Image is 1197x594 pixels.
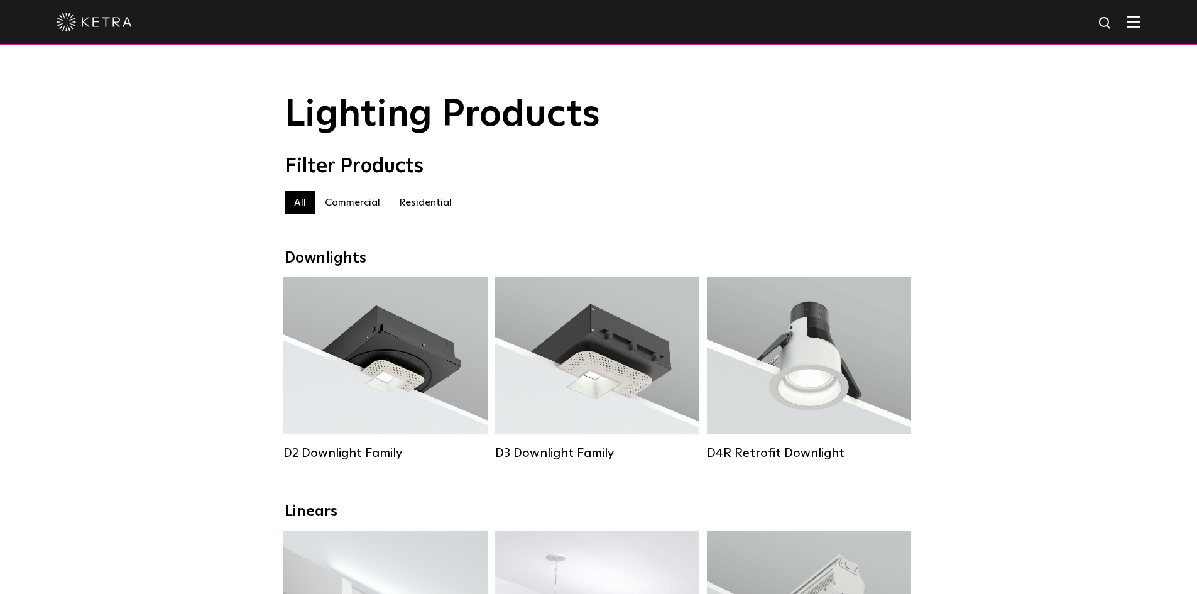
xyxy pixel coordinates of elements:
[495,277,699,461] a: D3 Downlight Family Lumen Output:700 / 900 / 1100Colors:White / Black / Silver / Bronze / Paintab...
[707,446,911,461] div: D4R Retrofit Downlight
[1127,16,1140,28] img: Hamburger%20Nav.svg
[390,191,461,214] label: Residential
[283,277,488,461] a: D2 Downlight Family Lumen Output:1200Colors:White / Black / Gloss Black / Silver / Bronze / Silve...
[1098,16,1113,31] img: search icon
[285,155,913,179] div: Filter Products
[57,13,132,31] img: ketra-logo-2019-white
[315,191,390,214] label: Commercial
[285,503,913,521] div: Linears
[283,446,488,461] div: D2 Downlight Family
[707,277,911,461] a: D4R Retrofit Downlight Lumen Output:800Colors:White / BlackBeam Angles:15° / 25° / 40° / 60°Watta...
[285,250,913,268] div: Downlights
[285,96,600,134] span: Lighting Products
[495,446,699,461] div: D3 Downlight Family
[285,191,315,214] label: All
